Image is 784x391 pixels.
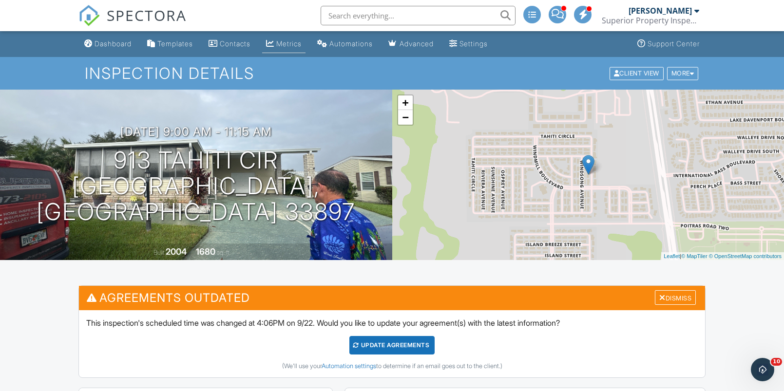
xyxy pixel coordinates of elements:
a: Advanced [384,35,438,53]
a: © OpenStreetMap contributors [709,253,782,259]
div: (We'll use your to determine if an email goes out to the client.) [86,362,698,370]
div: Dismiss [655,290,696,305]
a: Automations (Advanced) [313,35,377,53]
h3: Agreements Outdated [79,286,705,310]
a: Zoom in [398,95,413,110]
div: More [667,67,699,80]
div: Metrics [276,39,302,48]
div: 2004 [166,246,187,257]
a: Leaflet [664,253,680,259]
a: Dashboard [80,35,135,53]
a: Contacts [205,35,254,53]
span: SPECTORA [107,5,187,25]
div: Templates [157,39,193,48]
div: | [661,252,784,261]
img: The Best Home Inspection Software - Spectora [78,5,100,26]
div: Contacts [220,39,250,48]
div: Automations [329,39,373,48]
a: Client View [609,69,666,76]
h3: [DATE] 9:00 am - 11:15 am [120,125,272,138]
div: [PERSON_NAME] [629,6,692,16]
a: Metrics [262,35,306,53]
div: This inspection's scheduled time was changed at 4:06PM on 9/22. Would you like to update your agr... [79,310,705,377]
div: Advanced [400,39,434,48]
h1: Inspection Details [85,65,700,82]
iframe: Intercom live chat [751,358,774,381]
a: Zoom out [398,110,413,125]
a: Templates [143,35,197,53]
a: Support Center [633,35,704,53]
input: Search everything... [321,6,516,25]
a: Automation settings [322,362,376,370]
div: Superior Property Inspections LLC [602,16,699,25]
a: © MapTiler [681,253,708,259]
span: sq. ft. [217,249,230,256]
span: Built [153,249,164,256]
a: SPECTORA [78,13,187,34]
div: Client View [610,67,664,80]
h1: 913 Tahiti Cir [GEOGRAPHIC_DATA], [GEOGRAPHIC_DATA] 33897 [16,148,377,224]
div: Settings [459,39,488,48]
div: Support Center [648,39,700,48]
div: Dashboard [95,39,132,48]
div: 1680 [196,246,215,257]
div: Update Agreements [349,336,435,354]
span: 10 [771,358,782,366]
a: Settings [445,35,492,53]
